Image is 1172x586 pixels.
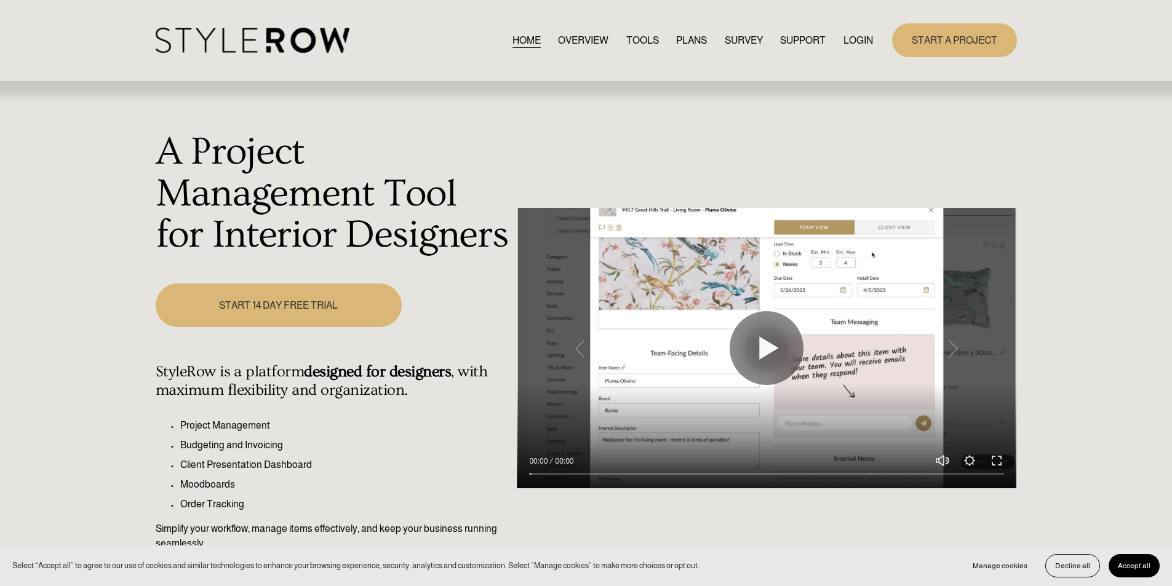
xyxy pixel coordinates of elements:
[156,521,511,551] p: Simplify your workflow, manage items effectively, and keep your business running seamlessly.
[180,457,511,472] p: Client Presentation Dashboard
[180,438,511,453] p: Budgeting and Invoicing
[180,477,511,492] p: Moodboards
[1045,554,1100,577] button: Decline all
[730,311,803,385] button: Play
[156,132,511,256] h1: A Project Management Tool for Interior Designers
[892,23,1017,57] a: START A PROJECT
[558,32,608,49] a: OVERVIEW
[180,497,511,512] p: Order Tracking
[529,455,551,467] div: Current time
[973,561,1027,570] span: Manage cookies
[180,418,511,433] p: Project Management
[963,554,1037,577] button: Manage cookies
[512,32,541,49] a: HOME
[1118,561,1150,570] span: Accept all
[304,363,451,381] strong: designed for designers
[551,455,576,467] div: Duration
[12,560,700,571] p: Select “Accept all” to agree to our use of cookies and similar technologies to enhance your brows...
[156,283,402,327] a: START 14 DAY FREE TRIAL
[780,33,826,48] span: SUPPORT
[1109,554,1160,577] button: Accept all
[529,470,1004,478] input: Seek
[725,32,763,49] a: SURVEY
[676,32,707,49] a: PLANS
[156,363,511,400] h4: StyleRow is a platform , with maximum flexibility and organization.
[626,32,659,49] a: TOOLS
[843,32,873,49] a: LOGIN
[780,32,826,49] a: folder dropdown
[1055,561,1090,570] span: Decline all
[156,28,349,53] img: StyleRow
